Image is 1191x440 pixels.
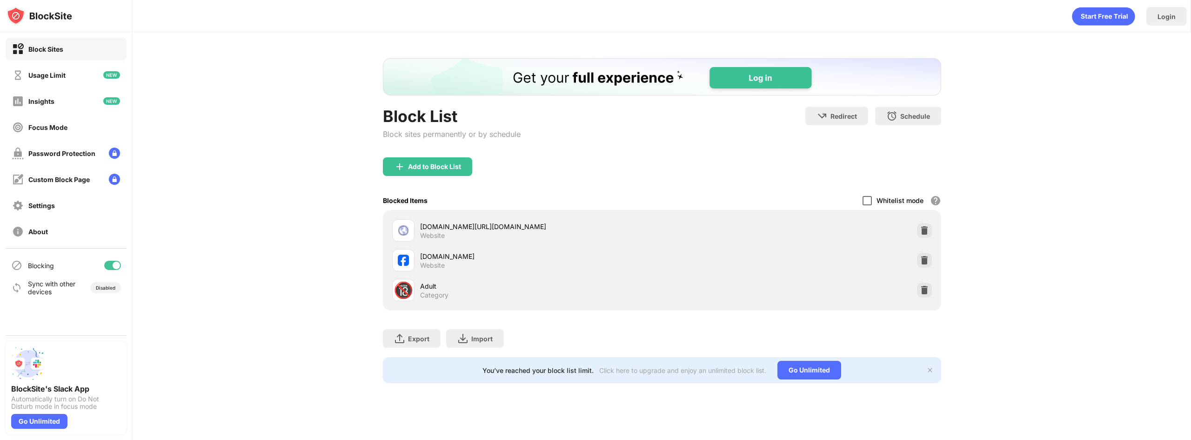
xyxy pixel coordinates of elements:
[12,43,24,55] img: block-on.svg
[482,366,594,374] div: You’ve reached your block list limit.
[12,200,24,211] img: settings-off.svg
[109,174,120,185] img: lock-menu.svg
[408,335,429,343] div: Export
[420,291,448,299] div: Category
[28,228,48,236] div: About
[1158,13,1176,20] div: Login
[471,335,493,343] div: Import
[28,71,66,79] div: Usage Limit
[383,129,521,139] div: Block sites permanently or by schedule
[777,361,841,379] div: Go Unlimited
[420,281,662,291] div: Adult
[420,251,662,261] div: [DOMAIN_NAME]
[103,71,120,79] img: new-icon.svg
[28,149,95,157] div: Password Protection
[109,148,120,159] img: lock-menu.svg
[11,347,45,380] img: push-slack.svg
[900,112,930,120] div: Schedule
[11,260,22,271] img: blocking-icon.svg
[408,163,461,170] div: Add to Block List
[398,255,409,266] img: favicons
[926,366,934,374] img: x-button.svg
[599,366,766,374] div: Click here to upgrade and enjoy an unlimited block list.
[1072,7,1135,26] div: animation
[11,282,22,293] img: sync-icon.svg
[28,176,90,183] div: Custom Block Page
[420,222,662,231] div: [DOMAIN_NAME][URL][DOMAIN_NAME]
[7,7,72,25] img: logo-blocksite.svg
[12,95,24,107] img: insights-off.svg
[420,231,445,240] div: Website
[12,148,24,159] img: password-protection-off.svg
[394,281,413,300] div: 🔞
[96,285,115,291] div: Disabled
[103,97,120,105] img: new-icon.svg
[28,97,54,105] div: Insights
[383,107,521,126] div: Block List
[11,414,67,429] div: Go Unlimited
[398,225,409,236] img: favicons
[12,226,24,237] img: about-off.svg
[420,261,445,270] div: Website
[28,262,54,270] div: Blocking
[28,123,67,131] div: Focus Mode
[12,69,24,81] img: time-usage-off.svg
[383,58,941,95] iframe: Banner
[11,395,121,410] div: Automatically turn on Do Not Disturb mode in focus mode
[12,174,24,185] img: customize-block-page-off.svg
[383,196,428,204] div: Blocked Items
[28,202,55,210] div: Settings
[830,112,857,120] div: Redirect
[877,196,923,204] div: Whitelist mode
[28,45,63,53] div: Block Sites
[28,280,76,296] div: Sync with other devices
[11,384,121,393] div: BlockSite's Slack App
[12,122,24,133] img: focus-off.svg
